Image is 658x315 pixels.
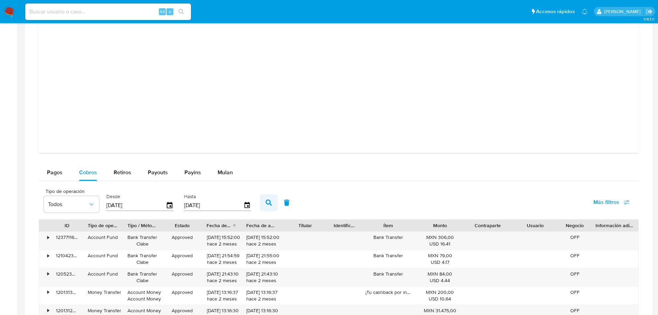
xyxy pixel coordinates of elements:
[160,8,165,15] span: Alt
[643,16,655,22] span: 3.163.0
[604,8,643,15] p: alan.sanchez@mercadolibre.com
[536,8,575,15] span: Accesos rápidos
[174,7,188,17] button: search-icon
[582,9,588,15] a: Notificaciones
[169,8,171,15] span: s
[25,7,191,16] input: Buscar usuario o caso...
[646,8,653,15] a: Salir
